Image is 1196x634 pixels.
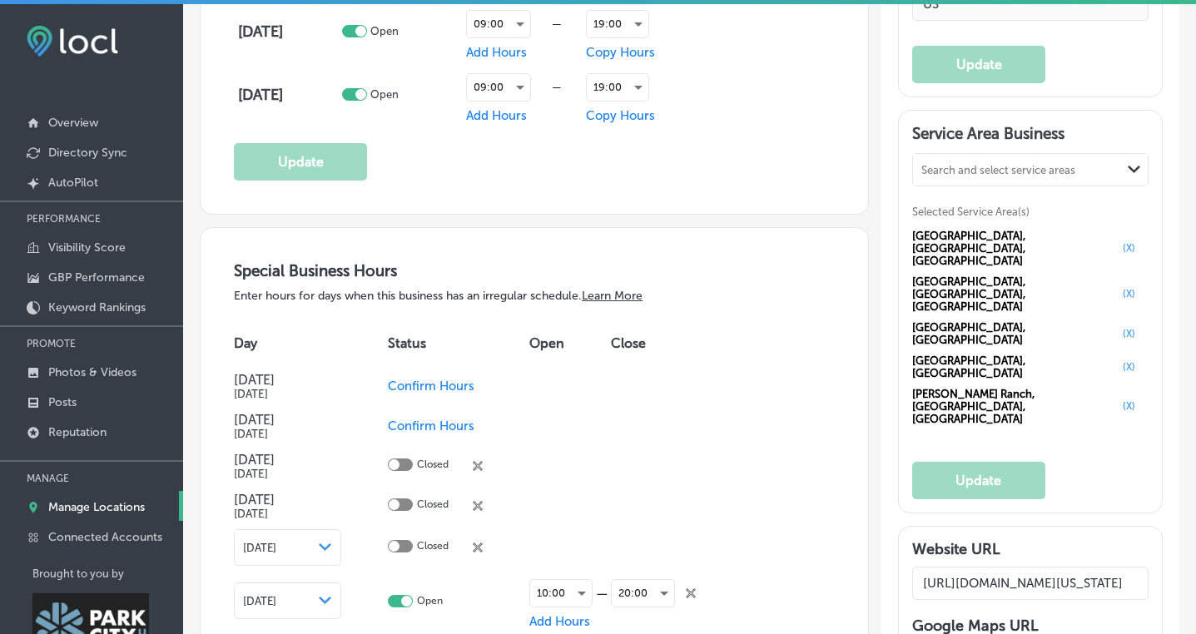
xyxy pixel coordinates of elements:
h5: [DATE] [234,428,341,440]
h4: [DATE] [234,452,341,468]
h5: [DATE] [234,468,341,480]
p: Posts [48,395,77,409]
p: Visibility Score [48,240,126,255]
span: Copy Hours [586,45,655,60]
th: Day [234,319,388,366]
button: (X) [1118,327,1140,340]
p: Directory Sync [48,146,127,160]
button: (X) [1118,399,1140,413]
img: fda3e92497d09a02dc62c9cd864e3231.png [27,26,118,57]
span: Selected Service Area(s) [912,206,1030,218]
th: Open [529,319,611,366]
span: Add Hours [466,108,527,123]
div: — [531,17,582,30]
div: Search and select service areas [921,163,1075,176]
p: Open [370,25,399,37]
p: Open [417,595,443,607]
span: [DATE] [243,595,276,607]
span: Add Hours [466,45,527,60]
p: Reputation [48,425,107,439]
span: Confirm Hours [388,379,474,394]
p: Open [370,88,399,101]
p: Brought to you by [32,567,183,580]
span: [DATE] [243,542,276,554]
div: 10:00 [530,580,592,607]
h4: [DATE] [238,86,338,104]
div: 09:00 [467,11,530,37]
h4: [DATE] [238,22,338,41]
th: Status [388,319,529,366]
div: 19:00 [587,74,648,101]
button: (X) [1118,241,1140,255]
h3: Website URL [912,540,1149,558]
th: Close [611,319,716,366]
input: Add Location Website [912,567,1149,600]
button: (X) [1118,360,1140,374]
span: [PERSON_NAME] Ranch, [GEOGRAPHIC_DATA], [GEOGRAPHIC_DATA] [912,388,1118,425]
h5: [DATE] [234,508,341,520]
p: Overview [48,116,98,130]
p: Closed [417,458,449,474]
p: Photos & Videos [48,365,136,379]
div: 20:00 [612,580,674,607]
span: [GEOGRAPHIC_DATA], [GEOGRAPHIC_DATA], [GEOGRAPHIC_DATA] [912,275,1118,313]
p: AutoPilot [48,176,98,190]
p: Keyword Rankings [48,300,146,315]
span: [GEOGRAPHIC_DATA], [GEOGRAPHIC_DATA], [GEOGRAPHIC_DATA] [912,230,1118,267]
span: Copy Hours [586,108,655,123]
p: GBP Performance [48,270,145,285]
span: Confirm Hours [388,419,474,433]
span: Add Hours [529,614,590,629]
span: [GEOGRAPHIC_DATA], [GEOGRAPHIC_DATA] [912,354,1118,379]
div: 09:00 [467,74,530,101]
p: Closed [417,498,449,514]
p: Connected Accounts [48,530,162,544]
h4: [DATE] [234,412,341,428]
p: Manage Locations [48,500,145,514]
button: Update [234,143,367,181]
p: Enter hours for days when this business has an irregular schedule. [234,289,835,303]
div: — [531,81,582,93]
button: Update [912,46,1045,83]
h5: [DATE] [234,388,341,400]
button: (X) [1118,287,1140,300]
div: — [593,586,611,602]
h4: [DATE] [234,492,341,508]
h3: Service Area Business [912,124,1149,149]
h3: Special Business Hours [234,261,835,280]
h4: [DATE] [234,372,341,388]
div: 19:00 [587,11,648,37]
span: [GEOGRAPHIC_DATA], [GEOGRAPHIC_DATA] [912,321,1118,346]
a: Learn More [582,289,643,303]
button: Update [912,462,1045,499]
p: Closed [417,540,449,556]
